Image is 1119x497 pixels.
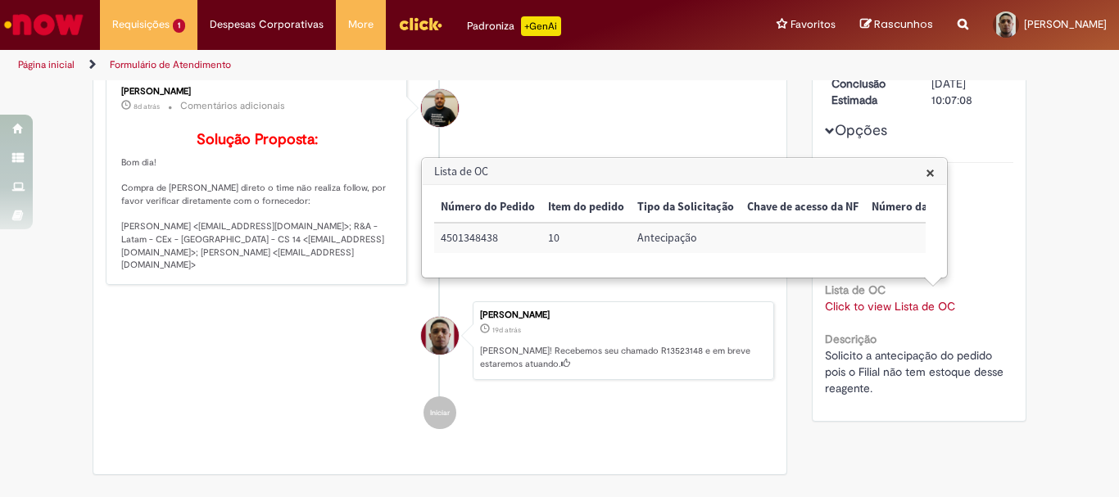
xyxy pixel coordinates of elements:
[18,58,75,71] a: Página inicial
[467,16,561,36] div: Padroniza
[926,161,935,183] span: ×
[741,192,865,223] th: Chave de acesso da NF
[421,89,459,127] div: Gabriel Castelo Rainiak
[134,102,160,111] span: 8d atrás
[2,8,86,41] img: ServiceNow
[112,16,170,33] span: Requisições
[541,192,631,223] th: Item do pedido
[348,16,374,33] span: More
[421,317,459,355] div: Stenio Moraes Ferreira
[121,132,394,272] p: Bom dia! Compra de [PERSON_NAME] direto o time não realiza follow, por favor verificar diretament...
[860,17,933,33] a: Rascunhos
[121,87,394,97] div: [PERSON_NAME]
[173,19,185,33] span: 1
[134,102,160,111] time: 22/09/2025 09:35:59
[819,75,920,108] dt: Conclusão Estimada
[631,192,741,223] th: Tipo da Solicitação
[480,345,765,370] p: [PERSON_NAME]! Recebemos seu chamado R13523148 e em breve estaremos atuando.
[791,16,836,33] span: Favoritos
[12,50,734,80] ul: Trilhas de página
[631,223,741,253] td: Tipo da Solicitação: Antecipação
[180,99,285,113] small: Comentários adicionais
[434,192,541,223] th: Número do Pedido
[825,332,877,346] b: Descrição
[210,16,324,33] span: Despesas Corporativas
[492,325,521,335] span: 19d atrás
[423,159,946,185] h3: Lista de OC
[865,192,949,223] th: Número da NF
[434,223,541,253] td: Número do Pedido: 4501348438
[521,16,561,36] p: +GenAi
[110,58,231,71] a: Formulário de Atendimento
[106,301,774,380] li: Stenio Moraes Ferreira
[197,130,318,149] b: Solução Proposta:
[741,223,865,253] td: Chave de acesso da NF:
[480,310,765,320] div: [PERSON_NAME]
[931,75,1008,108] div: [DATE] 10:07:08
[825,282,886,297] b: Lista de OC
[874,16,933,32] span: Rascunhos
[398,11,442,36] img: click_logo_yellow_360x200.png
[865,223,949,253] td: Número da NF:
[825,348,1007,395] span: Solicito a antecipação do pedido pois o Filial não tem estoque desse reagente.
[1024,17,1107,31] span: [PERSON_NAME]
[926,164,935,181] button: Close
[421,157,948,278] div: Lista de OC
[825,299,955,314] a: Click to view Lista de OC
[541,223,631,253] td: Item do pedido: 10
[492,325,521,335] time: 11/09/2025 15:07:04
